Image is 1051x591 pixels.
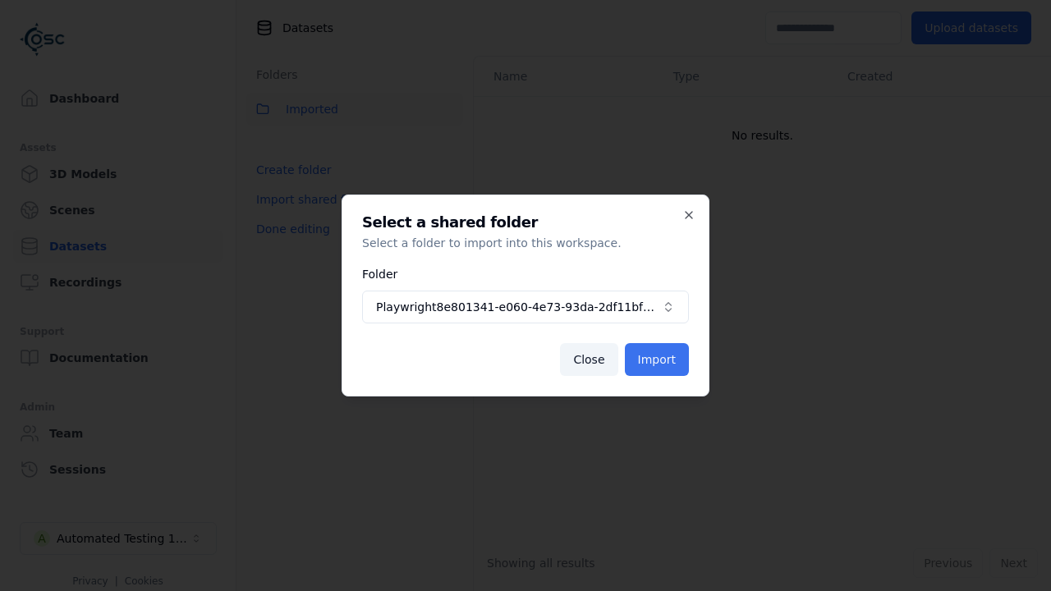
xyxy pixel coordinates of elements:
[560,343,617,376] button: Close
[362,235,689,251] p: Select a folder to import into this workspace.
[362,215,689,230] h2: Select a shared folder
[625,343,689,376] button: Import
[376,299,655,315] span: Playwright8e801341-e060-4e73-93da-2df11bf413d7
[362,268,397,281] label: Folder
